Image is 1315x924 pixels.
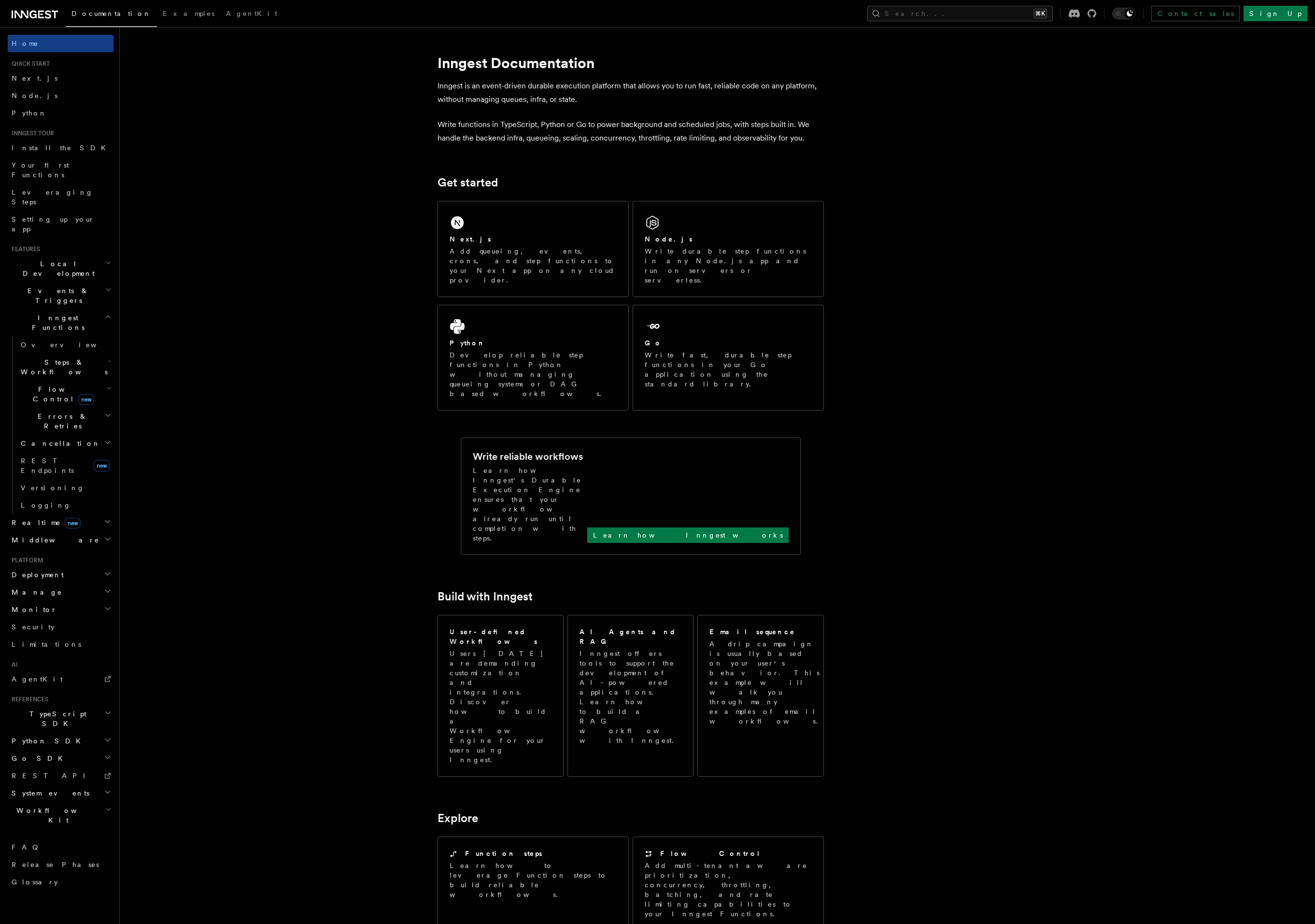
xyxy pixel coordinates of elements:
span: Inngest tour [8,129,54,137]
h2: AI Agents and RAG [580,627,683,646]
p: Add multi-tenant aware prioritization, concurrency, throttling, batching, and rate limiting capab... [645,861,812,919]
span: Overview [21,341,120,349]
span: Setting up your app [12,215,95,233]
span: Next.js [12,74,57,82]
span: REST Endpoints [21,457,74,474]
a: Explore [438,811,478,825]
a: Leveraging Steps [8,184,113,211]
button: Search...⌘K [867,6,1053,21]
kbd: ⌘K [1033,9,1047,18]
a: Node.jsWrite durable step functions in any Node.js app and run on servers or serverless. [633,201,824,297]
h2: Next.js [450,234,491,244]
button: Toggle dark mode [1112,8,1135,19]
a: FAQ [8,839,113,856]
p: Inngest offers tools to support the development of AI-powered applications. Learn how to build a ... [580,649,683,745]
a: Contact sales [1151,6,1240,21]
button: Monitor [8,601,113,618]
span: FAQ [12,843,43,851]
span: Local Development [8,259,105,278]
button: Events & Triggers [8,282,113,309]
p: Write durable step functions in any Node.js app and run on servers or serverless. [645,246,812,285]
span: Middleware [8,535,99,545]
span: Node.js [12,92,57,100]
a: Release Phases [8,856,113,873]
h2: Write reliable workflows [473,450,583,463]
button: Local Development [8,255,113,282]
button: Steps & Workflows [17,354,113,381]
a: GoWrite fast, durable step functions in your Go application using the standard library. [633,305,824,411]
span: Deployment [8,570,64,580]
a: Security [8,618,113,636]
span: Steps & Workflows [17,357,108,377]
button: Errors & Retries [17,408,113,435]
span: AgentKit [226,10,277,17]
a: Sign Up [1244,6,1307,21]
a: Email sequenceA drip campaign is usually based on your user's behavior. This example will walk yo... [697,615,823,777]
h2: Flow Control [660,849,761,858]
span: Documentation [71,10,151,17]
h2: Node.js [645,234,693,244]
button: System events [8,784,113,802]
button: Flow Controlnew [17,381,113,408]
p: Learn how to leverage Function steps to build reliable workflows. [450,861,617,899]
a: Glossary [8,873,113,891]
button: Deployment [8,566,113,583]
button: Python SDK [8,732,113,750]
a: Versioning [17,479,113,497]
button: Cancellation [17,435,113,452]
p: Write fast, durable step functions in your Go application using the standard library. [645,350,812,389]
h2: Go [645,338,662,348]
span: Realtime [8,518,81,527]
span: AgentKit [12,675,63,683]
a: Your first Functions [8,156,113,184]
button: Go SDK [8,750,113,767]
span: Events & Triggers [8,286,105,305]
p: Add queueing, events, crons, and step functions to your Next app on any cloud provider. [450,246,617,285]
span: new [78,394,94,405]
span: Features [8,245,40,253]
a: Python [8,104,113,122]
span: Release Phases [12,861,99,868]
span: Logging [21,501,71,509]
p: Develop reliable step functions in Python without managing queueing systems or DAG based workflows. [450,350,617,398]
button: TypeScript SDK [8,705,113,732]
h1: Inngest Documentation [438,54,824,71]
a: Next.js [8,70,113,87]
span: Your first Functions [12,161,69,179]
button: Workflow Kit [8,802,113,829]
span: Cancellation [17,439,100,448]
span: Go SDK [8,753,69,763]
a: AI Agents and RAGInngest offers tools to support the development of AI-powered applications. Lear... [567,615,693,777]
span: Home [12,39,39,48]
span: System events [8,788,89,798]
a: Examples [157,3,220,26]
a: Learn how Inngest works [587,527,789,543]
h2: Email sequence [709,627,795,637]
a: Get started [438,176,498,189]
button: Middleware [8,531,113,549]
span: Limitations [12,640,81,648]
span: References [8,696,48,703]
a: REST API [8,767,113,784]
h2: Function steps [465,849,542,858]
a: Next.jsAdd queueing, events, crons, and step functions to your Next app on any cloud provider. [438,201,629,297]
button: Manage [8,583,113,601]
p: Learn how Inngest's Durable Execution Engine ensures that your workflow already run until complet... [473,466,587,543]
p: Users [DATE] are demanding customization and integrations. Discover how to build a Workflow Engin... [450,649,551,765]
a: Limitations [8,636,113,653]
a: Documentation [66,3,157,27]
span: Security [12,623,55,631]
span: Glossary [12,878,58,886]
div: Inngest Functions [8,336,113,514]
h2: Python [450,338,485,348]
span: Leveraging Steps [12,188,93,206]
a: Install the SDK [8,139,113,156]
h2: User-defined Workflows [450,627,551,646]
span: new [65,518,81,528]
span: REST API [12,772,94,780]
a: AgentKit [8,670,113,688]
span: AI [8,661,18,668]
p: Write functions in TypeScript, Python or Go to power background and scheduled jobs, with steps bu... [438,118,824,145]
span: Monitor [8,605,57,614]
a: User-defined WorkflowsUsers [DATE] are demanding customization and integrations. Discover how to ... [438,615,564,777]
